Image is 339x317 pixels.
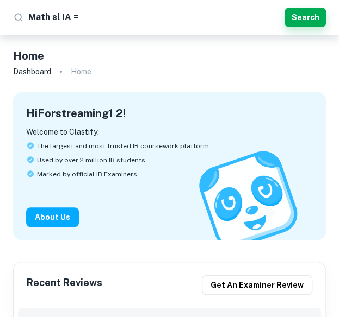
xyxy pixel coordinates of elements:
[37,169,137,179] span: Marked by official IB Examiners
[13,64,51,79] a: Dashboard
[37,141,209,151] span: The largest and most trusted IB coursework platform
[28,9,280,26] input: Search for any exemplars...
[26,105,126,122] h4: Hi Forstreaming1 2 !
[26,207,79,227] button: About Us
[13,48,44,64] h4: Home
[202,275,312,295] button: Get an examiner review
[26,126,313,138] p: Welcome to Clastify:
[27,275,102,295] h6: Recent Reviews
[285,8,326,27] button: Search
[37,155,145,165] span: Used by over 2 million IB students
[71,66,91,78] p: Home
